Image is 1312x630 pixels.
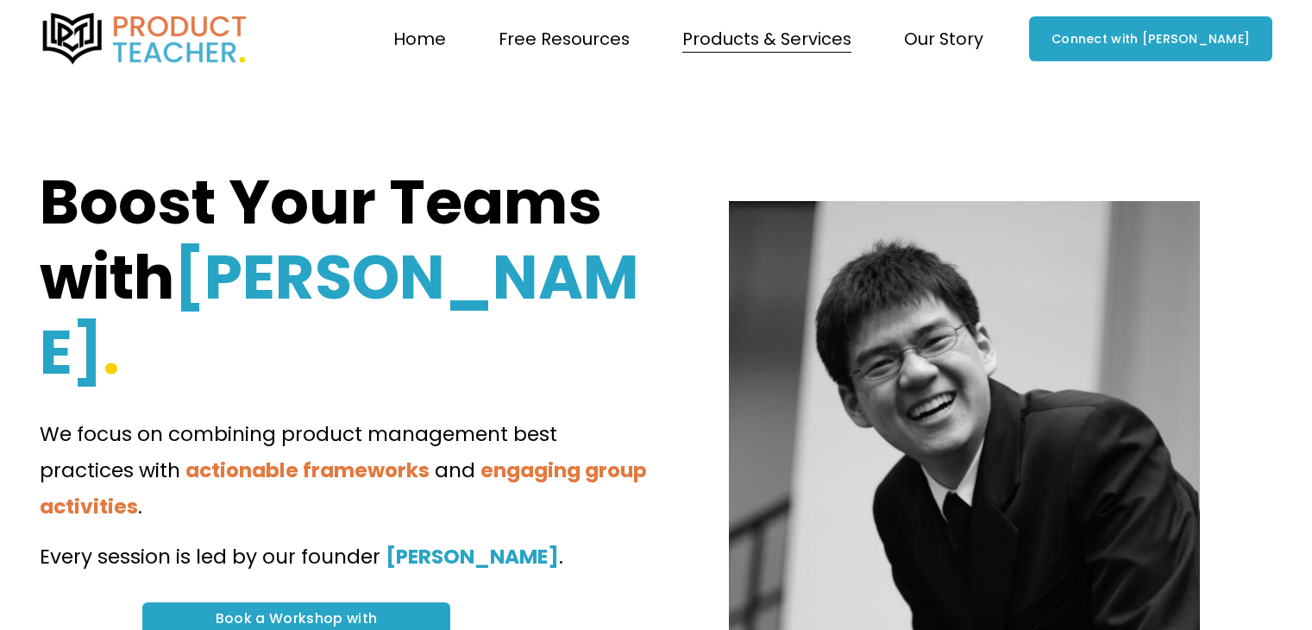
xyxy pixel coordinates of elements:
[138,493,142,520] span: .
[499,24,630,54] span: Free Resources
[1029,16,1272,61] a: Connect with [PERSON_NAME]
[904,24,983,54] span: Our Story
[40,417,656,526] p: We focus on combining product management best practices with
[40,160,615,320] strong: Boost Your Teams with
[40,539,656,576] p: Every session is led by our founder .
[682,22,851,56] a: folder dropdown
[435,457,475,484] span: and
[682,24,851,54] span: Products & Services
[40,235,639,395] strong: [PERSON_NAME]
[185,457,430,484] strong: actionable frameworks
[904,22,983,56] a: folder dropdown
[40,13,250,65] img: Product Teacher
[386,543,559,570] strong: [PERSON_NAME]
[499,22,630,56] a: folder dropdown
[103,310,120,395] strong: .
[393,22,446,56] a: Home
